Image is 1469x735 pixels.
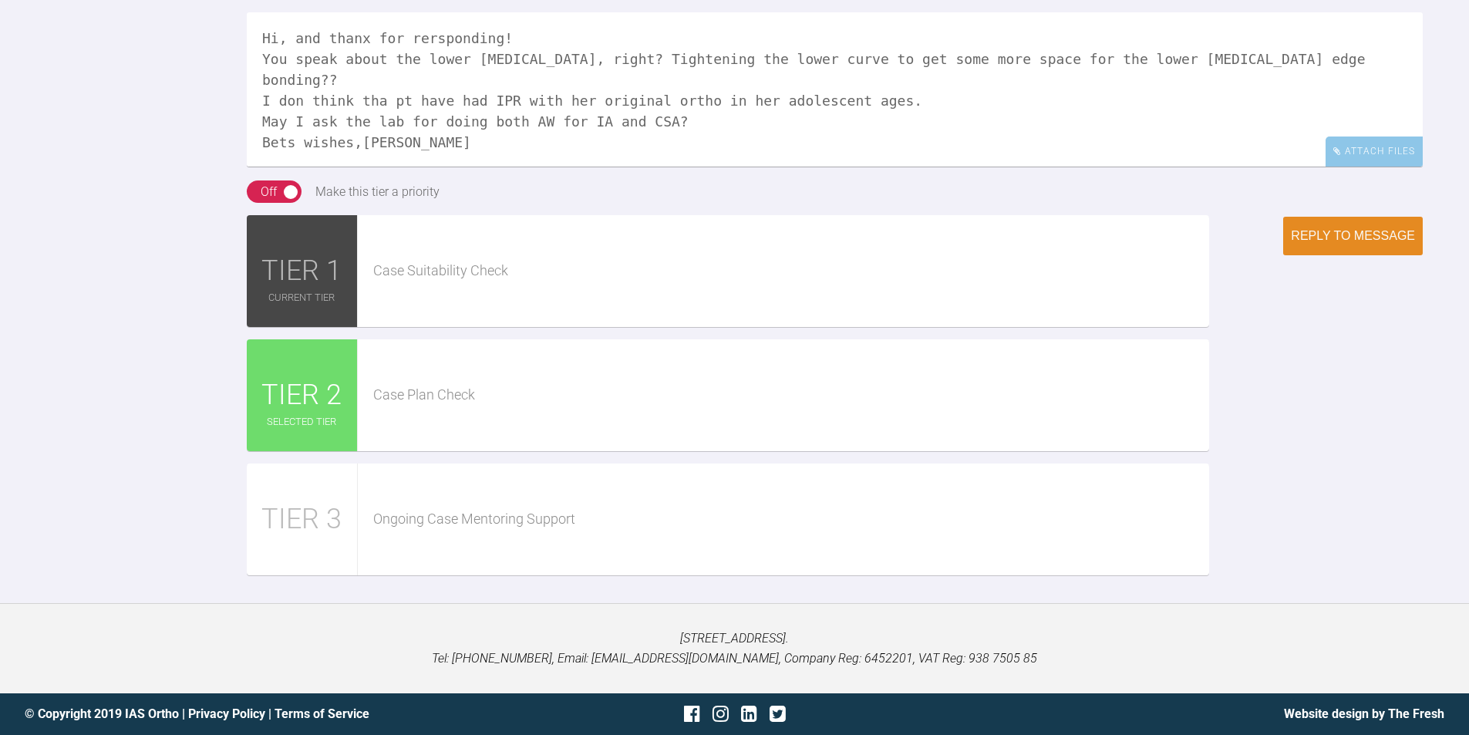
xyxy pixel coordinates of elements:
[25,629,1444,668] p: [STREET_ADDRESS]. Tel: [PHONE_NUMBER], Email: [EMAIL_ADDRESS][DOMAIN_NAME], Company Reg: 6452201,...
[373,508,1210,531] div: Ongoing Case Mentoring Support
[188,706,265,721] a: Privacy Policy
[275,706,369,721] a: Terms of Service
[1291,229,1415,243] div: Reply to Message
[315,182,440,202] div: Make this tier a priority
[261,373,342,418] span: TIER 2
[373,384,1210,406] div: Case Plan Check
[373,260,1210,282] div: Case Suitability Check
[1326,137,1423,167] div: Attach Files
[1283,217,1423,255] button: Reply to Message
[247,12,1423,167] textarea: Hi, and thanx for rersponding! You speak about the lower [MEDICAL_DATA], right? Tightening the lo...
[25,704,498,724] div: © Copyright 2019 IAS Ortho | |
[261,182,277,202] div: Off
[261,249,342,294] span: TIER 1
[261,497,342,542] span: TIER 3
[1284,706,1444,721] a: Website design by The Fresh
